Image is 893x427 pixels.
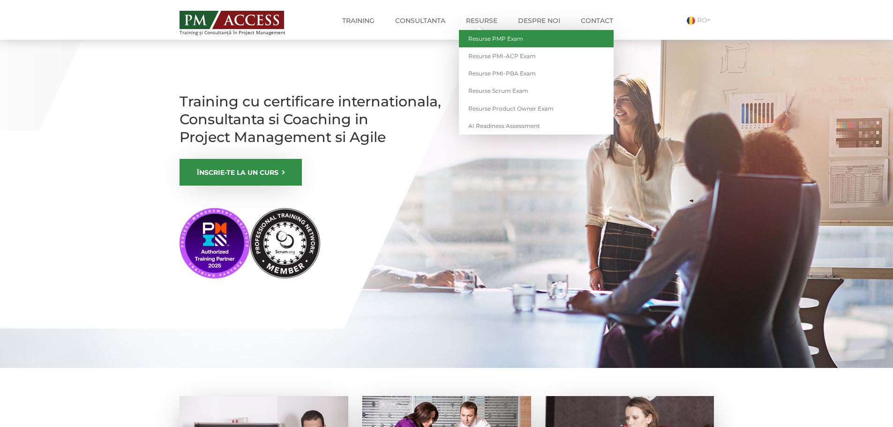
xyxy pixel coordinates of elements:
[180,93,442,146] h1: Training cu certificare internationala, Consultanta si Coaching in Project Management si Agile
[180,30,303,35] span: Training și Consultanță în Project Management
[180,159,302,186] a: ÎNSCRIE-TE LA UN CURS
[388,11,452,30] a: Consultanta
[687,16,714,24] a: RO
[574,11,620,30] a: Contact
[459,65,614,82] a: Resurse PMI-PBA Exam
[180,11,284,29] img: PM ACCESS - Echipa traineri si consultanti certificati PMP: Narciss Popescu, Mihai Olaru, Monica ...
[459,47,614,65] a: Resurse PMI-ACP Exam
[459,30,614,47] a: Resurse PMP Exam
[687,16,695,25] img: Romana
[180,8,303,35] a: Training și Consultanță în Project Management
[180,208,320,278] img: PMI
[459,117,614,135] a: AI Readiness Assessment
[511,11,567,30] a: Despre noi
[459,100,614,117] a: Resurse Product Owner Exam
[335,11,382,30] a: Training
[459,82,614,99] a: Resurse Scrum Exam
[459,11,504,30] a: Resurse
